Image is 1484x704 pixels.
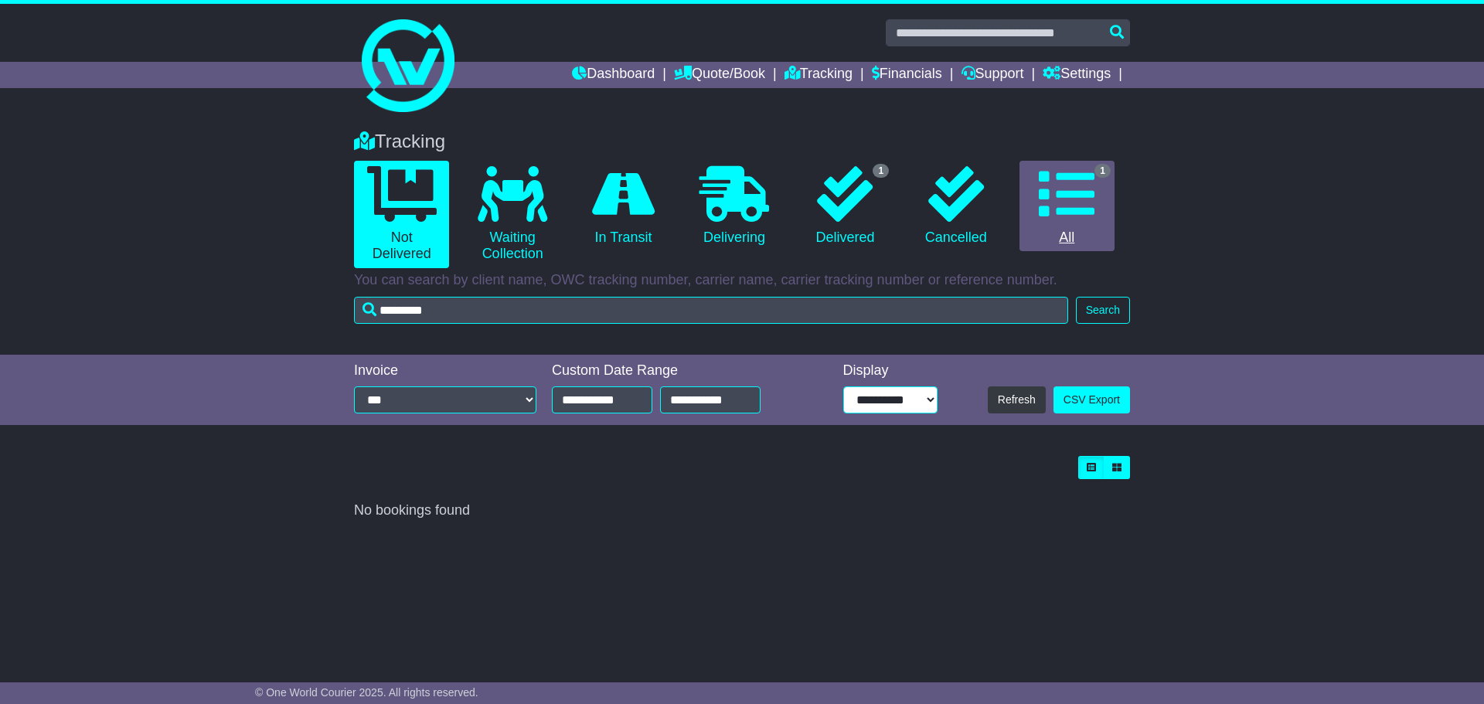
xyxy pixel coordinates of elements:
div: Display [843,362,938,379]
a: Tracking [785,62,853,88]
div: Tracking [346,131,1138,153]
span: © One World Courier 2025. All rights reserved. [255,686,478,699]
span: 1 [1094,164,1111,178]
a: Quote/Book [674,62,765,88]
a: Waiting Collection [465,161,560,268]
a: Financials [872,62,942,88]
div: No bookings found [354,502,1130,519]
p: You can search by client name, OWC tracking number, carrier name, carrier tracking number or refe... [354,272,1130,289]
a: Not Delivered [354,161,449,268]
span: 1 [873,164,889,178]
a: Dashboard [572,62,655,88]
a: 1 All [1019,161,1115,252]
a: 1 Delivered [798,161,893,252]
button: Search [1076,297,1130,324]
a: Delivering [686,161,781,252]
a: In Transit [576,161,671,252]
button: Refresh [988,386,1046,413]
a: Support [962,62,1024,88]
div: Invoice [354,362,536,379]
div: Custom Date Range [552,362,800,379]
a: Settings [1043,62,1111,88]
a: CSV Export [1053,386,1130,413]
a: Cancelled [908,161,1003,252]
